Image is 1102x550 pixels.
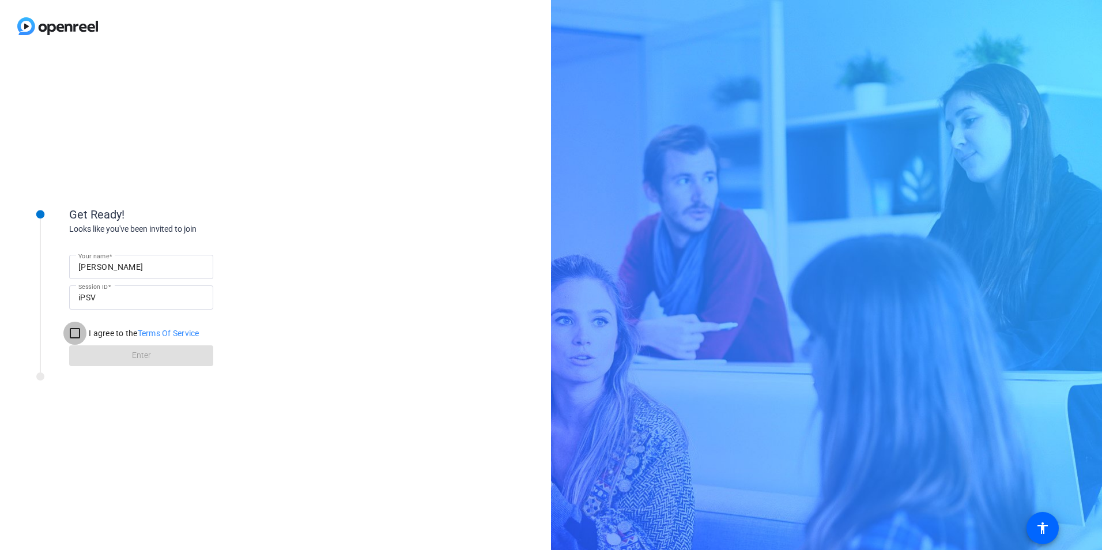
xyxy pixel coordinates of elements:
[78,253,109,259] mat-label: Your name
[69,206,300,223] div: Get Ready!
[78,283,108,290] mat-label: Session ID
[69,223,300,235] div: Looks like you've been invited to join
[1036,521,1050,535] mat-icon: accessibility
[138,329,199,338] a: Terms Of Service
[86,327,199,339] label: I agree to the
